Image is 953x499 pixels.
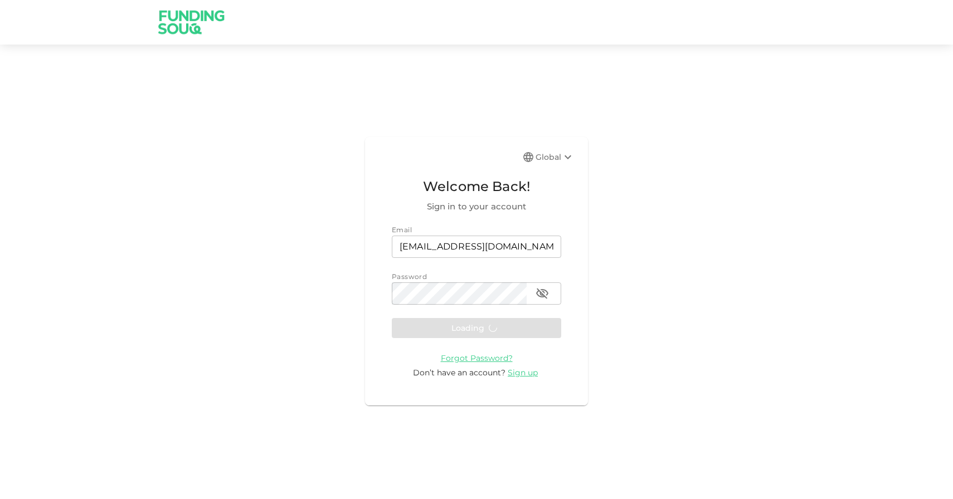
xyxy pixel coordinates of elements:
[392,176,561,197] span: Welcome Back!
[536,150,575,164] div: Global
[392,226,412,234] span: Email
[392,272,427,281] span: Password
[508,368,538,378] span: Sign up
[392,200,561,213] span: Sign in to your account
[392,282,527,305] input: password
[413,368,505,378] span: Don’t have an account?
[441,353,513,363] a: Forgot Password?
[392,236,561,258] input: email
